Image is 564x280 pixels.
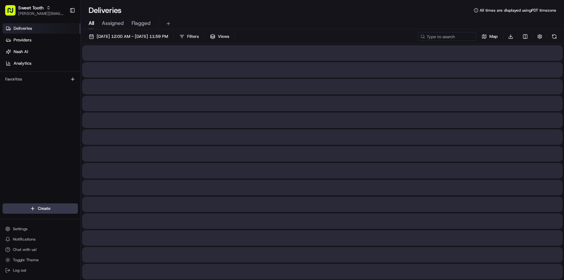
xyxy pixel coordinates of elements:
[489,34,498,39] span: Map
[218,34,229,39] span: Views
[479,32,501,41] button: Map
[13,226,27,232] span: Settings
[3,245,78,254] button: Chat with us!
[18,5,44,11] button: Sweet Tooth
[13,257,39,263] span: Toggle Theme
[550,32,559,41] button: Refresh
[38,206,50,211] span: Create
[3,23,80,34] a: Deliveries
[97,34,168,39] span: [DATE] 12:00 AM - [DATE] 11:59 PM
[13,247,37,252] span: Chat with us!
[13,237,36,242] span: Notifications
[89,5,122,16] h1: Deliveries
[3,266,78,275] button: Log out
[102,19,124,27] span: Assigned
[14,26,32,31] span: Deliveries
[3,35,80,45] a: Providers
[132,19,151,27] span: Flagged
[207,32,232,41] button: Views
[187,34,199,39] span: Filters
[14,60,31,66] span: Analytics
[18,11,64,16] button: [PERSON_NAME][EMAIL_ADDRESS][DOMAIN_NAME]
[14,49,28,55] span: Nash AI
[480,8,556,13] span: All times are displayed using PDT timezone
[13,268,26,273] span: Log out
[176,32,202,41] button: Filters
[3,224,78,233] button: Settings
[3,47,80,57] a: Nash AI
[3,3,67,18] button: Sweet Tooth[PERSON_NAME][EMAIL_ADDRESS][DOMAIN_NAME]
[86,32,171,41] button: [DATE] 12:00 AM - [DATE] 11:59 PM
[3,235,78,244] button: Notifications
[418,32,476,41] input: Type to search
[3,74,78,84] div: Favorites
[14,37,31,43] span: Providers
[3,203,78,214] button: Create
[3,255,78,264] button: Toggle Theme
[89,19,94,27] span: All
[3,58,80,69] a: Analytics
